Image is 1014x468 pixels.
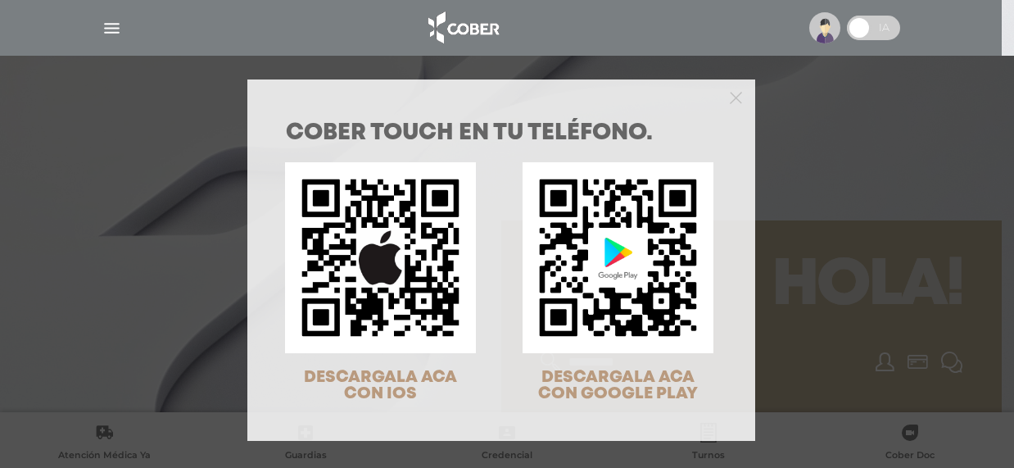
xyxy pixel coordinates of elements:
img: qr-code [285,162,476,353]
button: Close [730,89,742,104]
span: DESCARGALA ACA CON GOOGLE PLAY [538,370,698,402]
h1: COBER TOUCH en tu teléfono. [286,122,717,145]
span: DESCARGALA ACA CON IOS [304,370,457,402]
img: qr-code [523,162,713,353]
